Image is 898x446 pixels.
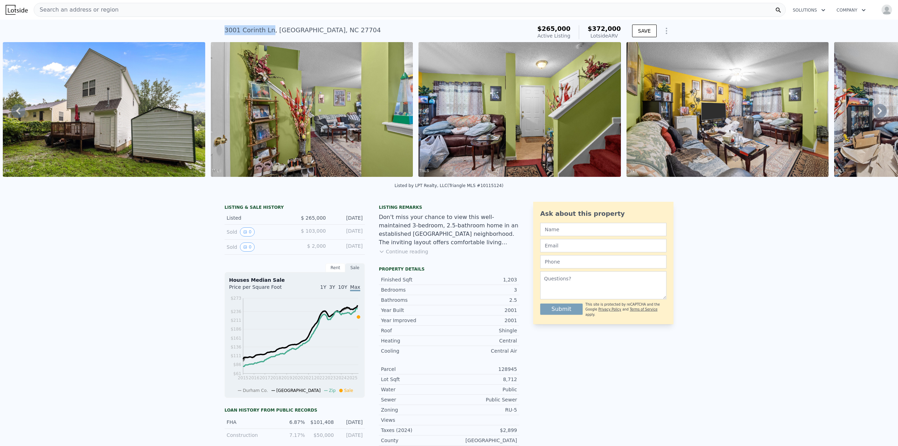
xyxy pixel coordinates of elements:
[229,277,360,284] div: Houses Median Sale
[240,242,255,252] button: View historical data
[449,347,517,354] div: Central Air
[449,366,517,373] div: 128945
[449,427,517,434] div: $2,899
[381,286,449,293] div: Bedrooms
[381,276,449,283] div: Finished Sqft
[344,388,353,393] span: Sale
[537,33,570,39] span: Active Listing
[659,24,673,38] button: Show Options
[630,307,657,311] a: Terms of Service
[331,242,363,252] div: [DATE]
[211,42,413,177] img: Sale: 167425967 Parcel: 84951328
[276,388,321,393] span: [GEOGRAPHIC_DATA]
[381,307,449,314] div: Year Built
[540,209,666,219] div: Ask about this property
[881,4,892,15] img: avatar
[381,396,449,403] div: Sewer
[449,376,517,383] div: 8,712
[381,386,449,393] div: Water
[338,419,363,426] div: [DATE]
[449,337,517,344] div: Central
[249,375,260,380] tspan: 2016
[632,25,657,37] button: SAVE
[449,437,517,444] div: [GEOGRAPHIC_DATA]
[540,239,666,252] input: Email
[238,375,249,380] tspan: 2015
[233,362,241,367] tspan: $86
[537,25,571,32] span: $265,000
[329,388,336,393] span: Zip
[338,284,347,290] span: 10Y
[280,419,305,426] div: 6.87%
[540,223,666,236] input: Name
[331,214,363,221] div: [DATE]
[227,242,289,252] div: Sold
[379,248,428,255] button: Continue reading
[301,215,326,221] span: $ 265,000
[787,4,831,16] button: Solutions
[449,276,517,283] div: 1,203
[34,6,119,14] span: Search an address or region
[540,255,666,268] input: Phone
[230,318,241,323] tspan: $211
[240,227,255,237] button: View historical data
[227,432,276,439] div: Construction
[395,183,503,188] div: Listed by LPT Realty, LLC (Triangle MLS #10115124)
[336,375,347,380] tspan: 2024
[270,375,281,380] tspan: 2018
[303,375,314,380] tspan: 2021
[3,42,205,177] img: Sale: 167425967 Parcel: 84951328
[449,317,517,324] div: 2001
[449,396,517,403] div: Public Sewer
[230,327,241,332] tspan: $186
[230,353,241,358] tspan: $111
[381,317,449,324] div: Year Improved
[831,4,871,16] button: Company
[224,205,365,212] div: LISTING & SALE HISTORY
[449,327,517,334] div: Shingle
[280,432,305,439] div: 7.17%
[381,376,449,383] div: Lot Sqft
[379,266,519,272] div: Property details
[449,286,517,293] div: 3
[588,25,621,32] span: $372,000
[314,375,325,380] tspan: 2022
[227,419,276,426] div: FHA
[418,42,621,177] img: Sale: 167425967 Parcel: 84951328
[309,419,334,426] div: $101,408
[230,309,241,314] tspan: $236
[449,406,517,413] div: RU-5
[224,25,381,35] div: 3001 Corinth Ln , [GEOGRAPHIC_DATA] , NC 27704
[379,205,519,210] div: Listing remarks
[626,42,829,177] img: Sale: 167425967 Parcel: 84951328
[585,302,666,317] div: This site is protected by reCAPTCHA and the Google and apply.
[301,228,326,234] span: $ 103,000
[329,284,335,290] span: 3Y
[230,336,241,341] tspan: $161
[381,437,449,444] div: County
[381,297,449,304] div: Bathrooms
[227,227,289,237] div: Sold
[381,327,449,334] div: Roof
[540,304,583,315] button: Submit
[588,32,621,39] div: Lotside ARV
[381,337,449,344] div: Heating
[381,406,449,413] div: Zoning
[6,5,28,15] img: Lotside
[227,214,289,221] div: Listed
[381,366,449,373] div: Parcel
[309,432,334,439] div: $50,000
[598,307,621,311] a: Privacy Policy
[449,307,517,314] div: 2001
[224,407,365,413] div: Loan history from public records
[230,296,241,301] tspan: $273
[281,375,292,380] tspan: 2019
[292,375,303,380] tspan: 2020
[229,284,295,295] div: Price per Square Foot
[243,388,268,393] span: Durham Co.
[345,263,365,272] div: Sale
[326,263,345,272] div: Rent
[449,386,517,393] div: Public
[381,427,449,434] div: Taxes (2024)
[307,243,326,249] span: $ 2,000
